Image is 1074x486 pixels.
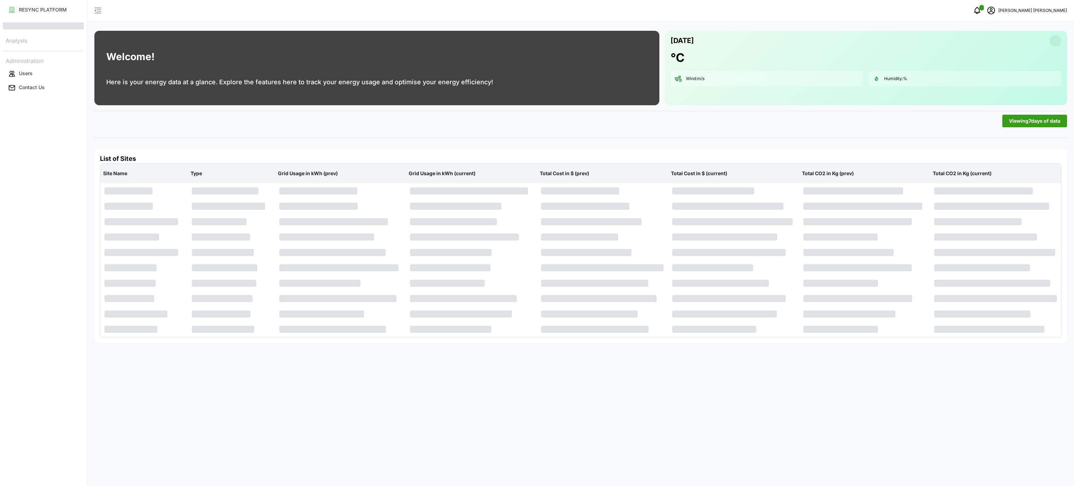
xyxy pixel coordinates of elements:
[19,6,67,13] p: RESYNC PLATFORM
[686,76,704,82] p: Wind: m/s
[407,164,536,183] p: Grid Usage in kWh (current)
[3,3,84,16] button: RESYNC PLATFORM
[670,164,798,183] p: Total Cost in $ (current)
[3,67,84,80] button: Users
[3,3,84,17] a: RESYNC PLATFORM
[3,67,84,81] a: Users
[671,50,685,65] h1: °C
[538,164,667,183] p: Total Cost in $ (prev)
[671,35,694,47] p: [DATE]
[189,164,274,183] p: Type
[3,55,84,65] p: Administration
[102,164,186,183] p: Site Name
[106,49,155,64] h1: Welcome!
[19,84,45,91] p: Contact Us
[998,7,1067,14] p: [PERSON_NAME] [PERSON_NAME]
[884,76,907,82] p: Humidity: %
[19,70,33,77] p: Users
[1009,115,1060,127] span: Viewing 7 days of data
[931,164,1060,183] p: Total CO2 in Kg (current)
[3,81,84,95] a: Contact Us
[801,164,929,183] p: Total CO2 in Kg (prev)
[984,3,998,17] button: schedule
[3,35,84,45] p: Analysis
[1002,115,1067,127] button: Viewing7days of data
[970,3,984,17] button: notifications
[3,81,84,94] button: Contact Us
[100,154,1061,163] h4: List of Sites
[277,164,405,183] p: Grid Usage in kWh (prev)
[106,77,493,87] p: Here is your energy data at a glance. Explore the features here to track your energy usage and op...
